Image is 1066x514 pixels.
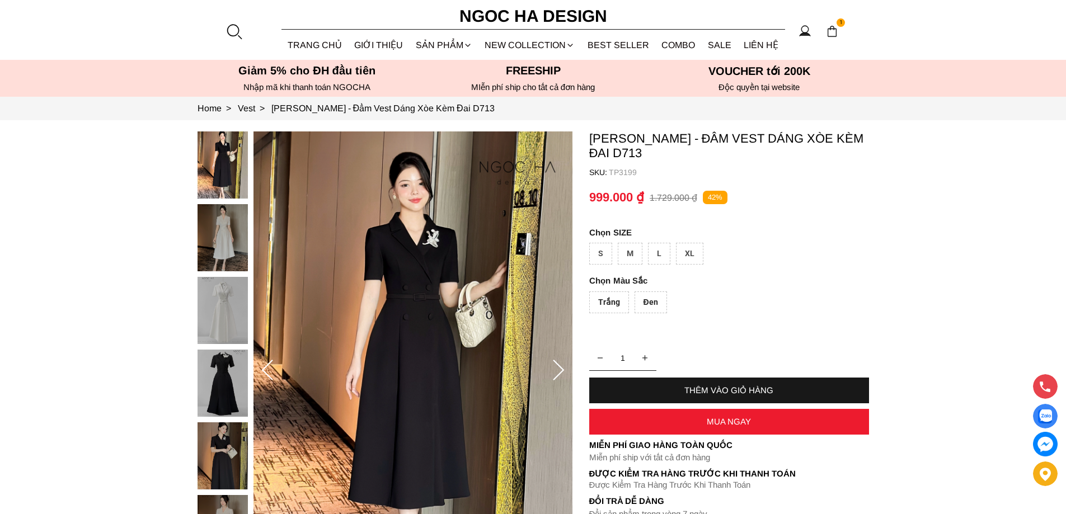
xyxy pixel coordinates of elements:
[198,277,248,344] img: Irene Dress - Đầm Vest Dáng Xòe Kèm Đai D713_mini_2
[702,30,738,60] a: SALE
[826,25,838,37] img: img-CART-ICON-ksit0nf1
[589,243,612,265] div: S
[198,103,238,113] a: Link to Home
[478,30,581,60] a: NEW COLLECTION
[255,103,269,113] span: >
[738,30,785,60] a: LIÊN HỆ
[703,191,727,205] p: 42%
[198,350,248,417] img: Irene Dress - Đầm Vest Dáng Xòe Kèm Đai D713_mini_3
[589,347,656,369] input: Quantity input
[589,417,869,426] div: MUA NGAY
[589,385,869,395] div: THÊM VÀO GIỎ HÀNG
[589,131,869,161] p: [PERSON_NAME] - Đầm Vest Dáng Xòe Kèm Đai D713
[238,103,271,113] a: Link to Vest
[581,30,656,60] a: BEST SELLER
[410,30,479,60] div: SẢN PHẨM
[243,82,370,92] font: Nhập mã khi thanh toán NGOCHA
[589,276,838,286] p: Màu Sắc
[589,228,869,237] p: SIZE
[589,496,869,506] h6: Đổi trả dễ dàng
[837,18,846,27] span: 1
[650,192,697,203] p: 1.729.000 ₫
[222,103,236,113] span: >
[1033,404,1058,428] a: Display image
[271,103,495,113] a: Link to Irene Dress - Đầm Vest Dáng Xòe Kèm Đai D713
[618,243,642,265] div: M
[589,452,710,462] font: Miễn phí ship với tất cả đơn hàng
[589,291,629,313] div: Trắng
[589,469,869,479] p: Được Kiểm Tra Hàng Trước Khi Thanh Toán
[589,480,869,490] p: Được Kiểm Tra Hàng Trước Khi Thanh Toán
[589,168,609,177] h6: SKU:
[348,30,410,60] a: GIỚI THIỆU
[676,243,703,265] div: XL
[198,204,248,271] img: Irene Dress - Đầm Vest Dáng Xòe Kèm Đai D713_mini_1
[198,131,248,199] img: Irene Dress - Đầm Vest Dáng Xòe Kèm Đai D713_mini_0
[238,64,375,77] font: Giảm 5% cho ĐH đầu tiên
[198,422,248,489] img: Irene Dress - Đầm Vest Dáng Xòe Kèm Đai D713_mini_4
[449,3,617,30] a: Ngoc Ha Design
[635,291,667,313] div: Đen
[589,440,732,450] font: Miễn phí giao hàng toàn quốc
[650,64,869,78] h5: VOUCHER tới 200K
[281,30,349,60] a: TRANG CHỦ
[589,190,644,205] p: 999.000 ₫
[424,82,643,92] h6: MIễn phí ship cho tất cả đơn hàng
[1038,409,1052,423] img: Display image
[650,82,869,92] h6: Độc quyền tại website
[506,64,561,77] font: Freeship
[609,168,869,177] p: TP3199
[648,243,670,265] div: L
[655,30,702,60] a: Combo
[1033,432,1058,456] a: messenger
